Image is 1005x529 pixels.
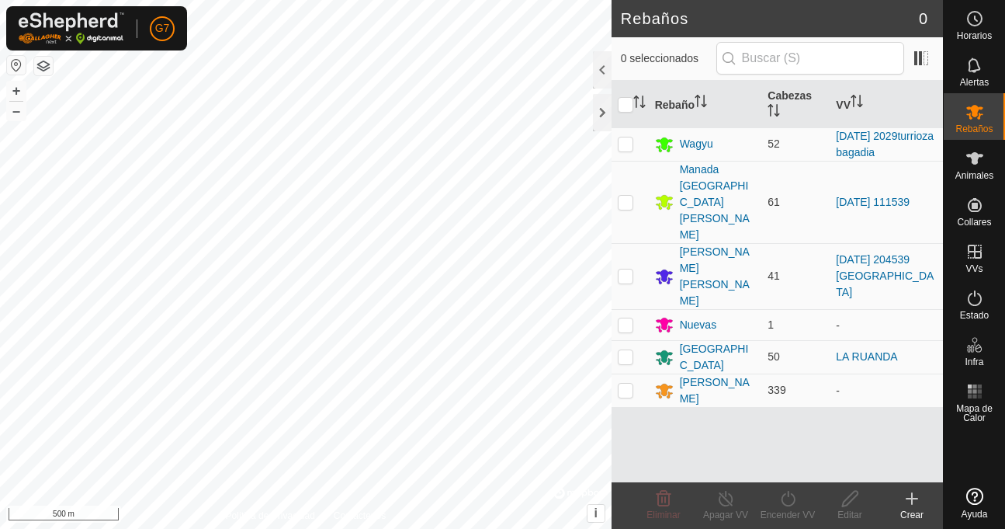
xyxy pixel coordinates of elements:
font: 50 [768,350,780,363]
a: Contáctenos [334,509,386,523]
font: 52 [768,137,780,150]
font: Cabezas [768,89,812,102]
a: Política de Privacidad [225,509,314,523]
font: Editar [837,510,861,520]
font: Crear [900,510,924,520]
p-sorticon: Activar para ordenar [851,97,863,110]
font: [GEOGRAPHIC_DATA] [680,343,749,371]
p-sorticon: Activar para ordenar [695,97,707,110]
font: 1 [768,318,774,331]
font: Alertas [960,77,989,88]
font: Encender VV [761,510,816,520]
font: Infra [965,357,983,367]
button: – [7,102,26,120]
p-sorticon: Activar para ordenar [768,106,780,119]
button: Capas del Mapa [34,57,53,75]
font: Estado [960,310,989,321]
font: 0 [919,10,927,27]
font: Animales [955,170,993,181]
img: Logotipo de Gallagher [19,12,124,44]
font: Apagar VV [703,510,748,520]
font: Política de Privacidad [225,510,314,521]
font: Rebaños [955,124,993,134]
font: Contáctenos [334,510,386,521]
font: i [594,506,597,520]
font: Rebaño [655,98,695,110]
font: Mapa de Calor [956,403,993,423]
button: + [7,82,26,100]
font: Horarios [957,30,992,41]
input: Buscar (S) [716,42,904,75]
font: Nuevas [680,318,716,331]
font: Manada [GEOGRAPHIC_DATA][PERSON_NAME] [680,163,750,241]
button: i [587,505,605,522]
button: Restablecer Mapa [7,56,26,75]
font: Eliminar [646,510,680,520]
font: VVs [965,263,982,274]
p-sorticon: Activar para ordenar [633,98,646,110]
a: Ayuda [944,482,1005,525]
font: 339 [768,384,785,396]
font: - [836,319,840,332]
font: Ayuda [962,509,988,520]
font: Collares [957,217,991,228]
font: Wagyu [680,137,713,150]
font: 61 [768,196,780,208]
font: 0 seleccionados [621,52,698,64]
font: – [12,103,20,119]
a: LA RUANDA [836,350,897,363]
font: [PERSON_NAME] [680,376,750,405]
a: [DATE] 111539 [836,196,910,208]
font: + [12,82,21,99]
font: G7 [155,22,170,34]
font: 41 [768,270,780,282]
font: [PERSON_NAME] [PERSON_NAME] [680,245,750,307]
font: - [836,385,840,397]
a: [DATE] 204539 [GEOGRAPHIC_DATA] [836,253,934,298]
font: VV [836,98,851,110]
font: Rebaños [621,10,689,27]
a: [DATE] 2029turrioza bagadia [836,130,934,158]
